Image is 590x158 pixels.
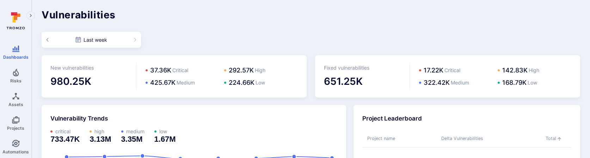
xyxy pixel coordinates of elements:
[50,74,131,89] div: total value
[126,128,145,135] span: medium
[8,102,23,107] span: Assets
[50,75,91,87] span: 980.25K
[54,36,128,43] div: Last week
[324,75,363,87] span: 651.25K
[55,128,70,135] span: critical
[7,125,24,131] span: Projects
[50,135,80,144] h3: value
[324,64,405,71] div: Fixed vulnerabilities
[541,130,571,147] span: sort by Total
[50,114,337,123] div: Vulnerability Trends
[3,54,29,60] span: Dashboards
[441,135,536,142] div: Toggle SortBy
[498,64,571,76] div: 142.83KHigh
[362,130,436,147] span: sort by Project name
[424,79,450,86] span: 322.42K
[94,128,104,135] span: high
[42,10,580,20] h1: Vulnerabilities
[498,76,571,89] div: 168.79KLow
[50,64,131,71] div: New vulnerabilities
[424,66,443,74] span: 17.22K
[121,135,143,144] span: 3.35M
[224,64,298,76] div: 292.57KHigh
[150,66,171,74] span: 37.36K
[146,76,219,89] div: 425.67KMedium
[367,135,431,142] div: Toggle SortBy
[146,64,219,76] div: 37.36KCritical
[436,130,541,147] span: sort by Delta Vulnerabilities
[502,66,528,74] span: 142.83K
[324,74,405,89] div: total value
[419,76,493,89] div: 322.42KMedium
[121,135,145,144] h3: value
[154,135,176,144] h3: value
[90,135,111,144] span: 3.13M
[150,79,176,86] span: 425.67K
[546,135,566,142] div: Toggle SortBy
[90,135,111,144] h3: value
[502,79,527,86] span: 168.79K
[224,76,298,89] div: 224.66KLow
[28,13,33,19] i: Expand navigation menu
[2,149,29,154] span: Automations
[154,135,176,144] span: 1.67M
[10,78,21,83] span: Risks
[229,66,254,74] span: 292.57K
[50,135,80,144] span: 733.47K
[26,11,35,20] button: Expand navigation menu
[159,128,167,135] span: low
[419,64,493,76] div: 17.22KCritical
[362,114,571,123] div: Project Leaderboard
[229,79,254,86] span: 224.66K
